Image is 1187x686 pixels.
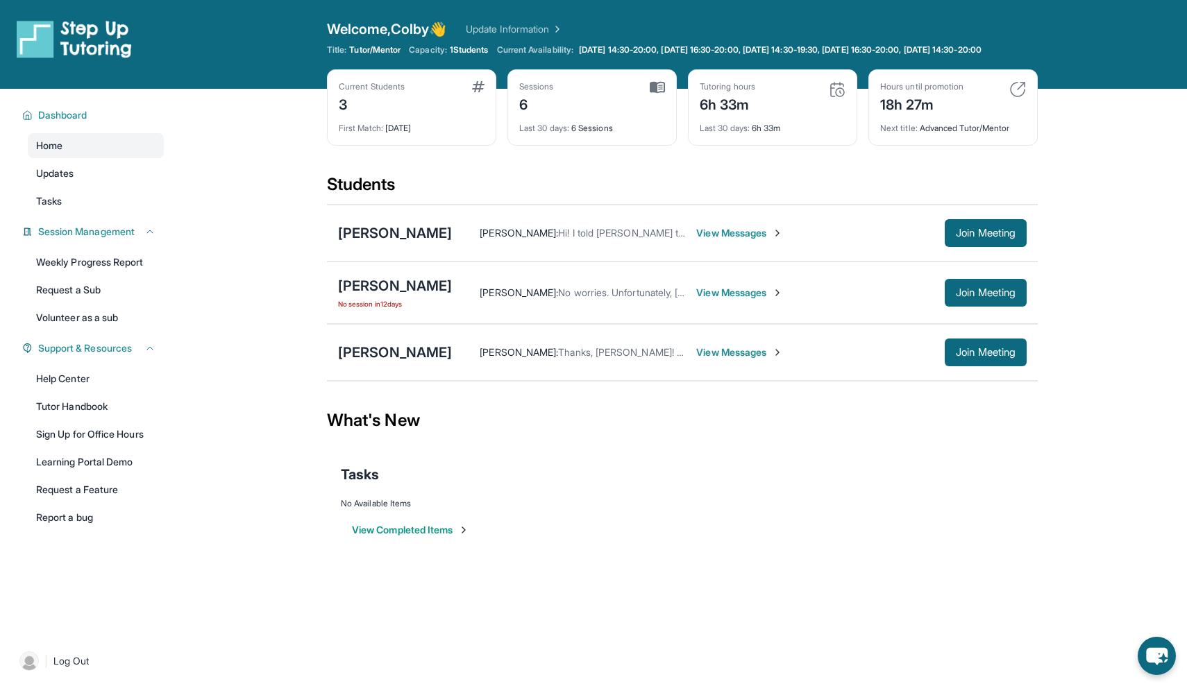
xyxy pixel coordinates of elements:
[466,22,563,36] a: Update Information
[829,81,845,98] img: card
[339,123,383,133] span: First Match :
[36,166,74,180] span: Updates
[28,305,164,330] a: Volunteer as a sub
[33,108,155,122] button: Dashboard
[28,189,164,214] a: Tasks
[880,92,963,114] div: 18h 27m
[28,250,164,275] a: Weekly Progress Report
[956,348,1016,357] span: Join Meeting
[480,286,558,298] span: [PERSON_NAME] :
[38,341,132,355] span: Support & Resources
[327,173,1038,204] div: Students
[956,229,1016,237] span: Join Meeting
[339,81,405,92] div: Current Students
[772,287,783,298] img: Chevron-Right
[772,228,783,239] img: Chevron-Right
[519,114,665,134] div: 6 Sessions
[338,276,452,295] div: [PERSON_NAME]
[28,161,164,186] a: Updates
[28,394,164,419] a: Tutor Handbook
[28,366,164,391] a: Help Center
[700,81,755,92] div: Tutoring hours
[519,81,554,92] div: Sessions
[33,341,155,355] button: Support & Resources
[450,44,489,55] span: 1 Students
[14,646,164,676] a: |Log Out
[696,226,783,240] span: View Messages
[650,81,665,94] img: card
[36,139,62,153] span: Home
[341,498,1024,509] div: No Available Items
[33,225,155,239] button: Session Management
[945,279,1027,307] button: Join Meeting
[338,343,452,362] div: [PERSON_NAME]
[700,123,750,133] span: Last 30 days :
[28,449,164,474] a: Learning Portal Demo
[327,19,446,39] span: Welcome, Colby 👋
[579,44,982,55] span: [DATE] 14:30-20:00, [DATE] 16:30-20:00, [DATE] 14:30-19:30, [DATE] 16:30-20:00, [DATE] 14:30-20:00
[700,92,755,114] div: 6h 33m
[700,114,845,134] div: 6h 33m
[38,108,87,122] span: Dashboard
[339,114,485,134] div: [DATE]
[1009,81,1026,98] img: card
[338,298,452,309] span: No session in 12 days
[519,123,569,133] span: Last 30 days :
[945,338,1027,366] button: Join Meeting
[44,653,48,669] span: |
[28,277,164,302] a: Request a Sub
[696,345,783,359] span: View Messages
[19,651,39,671] img: user-img
[497,44,573,55] span: Current Availability:
[327,390,1038,451] div: What's New
[519,92,554,114] div: 6
[28,477,164,502] a: Request a Feature
[28,505,164,530] a: Report a bug
[28,422,164,447] a: Sign Up for Office Hours
[956,289,1016,297] span: Join Meeting
[53,654,90,668] span: Log Out
[480,346,558,358] span: [PERSON_NAME] :
[17,19,132,58] img: logo
[339,92,405,114] div: 3
[696,286,783,300] span: View Messages
[352,523,469,537] button: View Completed Items
[327,44,346,55] span: Title:
[549,22,563,36] img: Chevron Right
[880,123,918,133] span: Next title :
[341,465,379,484] span: Tasks
[38,225,135,239] span: Session Management
[409,44,447,55] span: Capacity:
[28,133,164,158] a: Home
[576,44,984,55] a: [DATE] 14:30-20:00, [DATE] 16:30-20:00, [DATE] 14:30-19:30, [DATE] 16:30-20:00, [DATE] 14:30-20:00
[472,81,485,92] img: card
[349,44,401,55] span: Tutor/Mentor
[772,347,783,358] img: Chevron-Right
[880,114,1026,134] div: Advanced Tutor/Mentor
[1138,637,1176,675] button: chat-button
[36,194,62,208] span: Tasks
[480,227,558,239] span: [PERSON_NAME] :
[880,81,963,92] div: Hours until promotion
[945,219,1027,247] button: Join Meeting
[338,223,452,243] div: [PERSON_NAME]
